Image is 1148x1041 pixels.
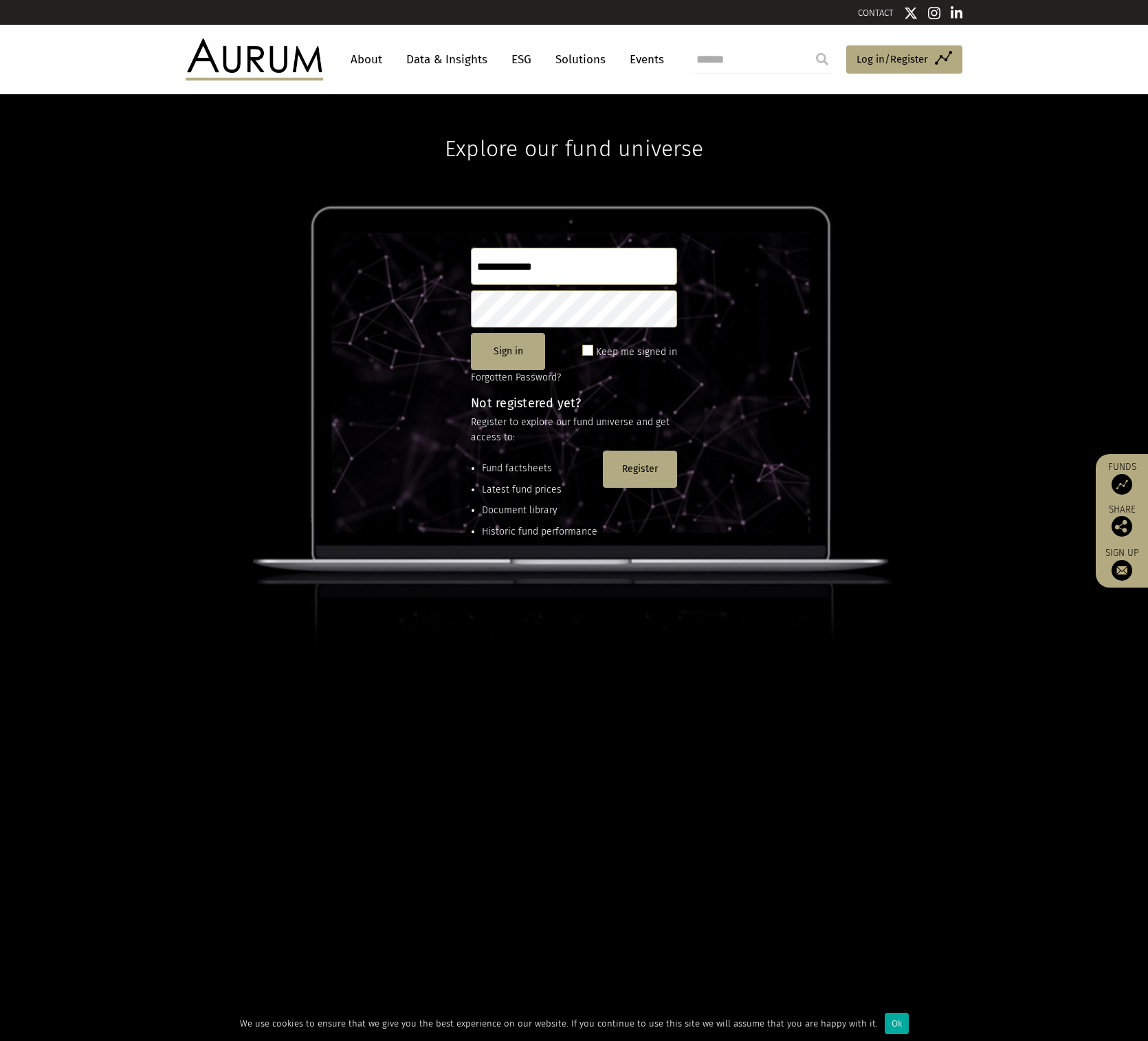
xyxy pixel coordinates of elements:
[549,47,612,72] a: Solutions
[603,451,677,488] button: Register
[885,1013,909,1034] div: Ok
[482,482,597,497] li: Latest fund prices
[482,503,597,518] li: Document library
[186,39,323,80] img: Aurum
[471,372,561,383] a: Forgotten Password?
[857,51,928,67] span: Log in/Register
[904,6,918,20] img: Twitter icon
[1112,516,1132,537] img: Share this post
[1103,547,1141,581] a: Sign up
[808,45,836,73] input: Submit
[344,47,389,72] a: About
[858,8,894,18] a: CONTACT
[1112,474,1132,495] img: Access Funds
[623,47,664,72] a: Events
[482,524,597,539] li: Historic fund performance
[1112,560,1132,581] img: Sign up to our newsletter
[1103,505,1141,537] div: Share
[596,344,677,361] label: Keep me signed in
[505,47,538,72] a: ESG
[1103,461,1141,495] a: Funds
[928,6,940,20] img: Instagram icon
[846,45,962,74] a: Log in/Register
[471,333,545,370] button: Sign in
[445,94,703,162] h1: Explore our fund universe
[471,397,677,409] h4: Not registered yet?
[482,461,597,476] li: Fund factsheets
[471,415,677,446] p: Register to explore our fund universe and get access to:
[399,47,494,72] a: Data & Insights
[951,6,963,20] img: Linkedin icon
